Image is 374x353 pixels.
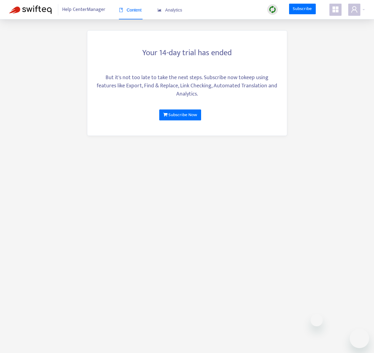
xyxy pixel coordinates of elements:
span: Help Center Manager [62,4,105,15]
img: Swifteq [9,5,52,14]
span: Content [119,8,142,12]
span: Analytics [157,8,182,12]
a: Subscribe [289,4,316,15]
span: user [351,6,358,13]
span: book [119,8,123,12]
iframe: Close message [311,314,323,326]
img: sync.dc5367851b00ba804db3.png [269,6,276,13]
span: appstore [332,6,339,13]
span: area-chart [157,8,162,12]
h3: Your 14-day trial has ended [96,48,278,58]
div: But it's not too late to take the next steps. Subscribe now to keep using features like Export, F... [96,74,278,98]
iframe: Button to launch messaging window [350,329,369,348]
a: Subscribe Now [159,109,201,120]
